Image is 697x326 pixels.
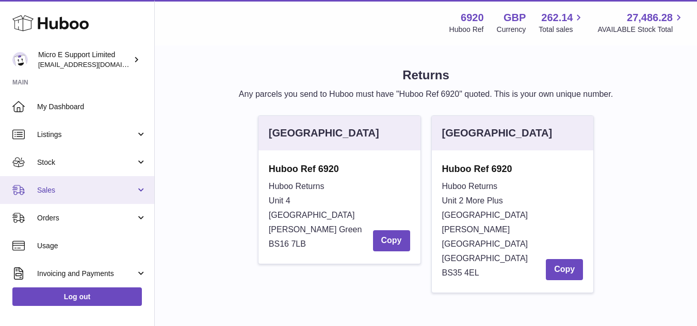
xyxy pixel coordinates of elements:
[37,241,147,251] span: Usage
[541,11,573,25] span: 262.14
[37,130,136,140] span: Listings
[442,196,528,219] span: Unit 2 More Plus [GEOGRAPHIC_DATA]
[546,259,583,280] button: Copy
[37,102,147,112] span: My Dashboard
[442,182,498,191] span: Huboo Returns
[497,25,526,35] div: Currency
[269,196,290,205] span: Unit 4
[442,254,528,263] span: [GEOGRAPHIC_DATA]
[171,67,680,83] h1: Returns
[269,225,362,234] span: [PERSON_NAME] Green
[597,25,685,35] span: AVAILABLE Stock Total
[269,211,355,219] span: [GEOGRAPHIC_DATA]
[539,11,585,35] a: 262.14 Total sales
[269,182,325,191] span: Huboo Returns
[37,185,136,195] span: Sales
[442,225,528,248] span: [PERSON_NAME][GEOGRAPHIC_DATA]
[12,52,28,67] img: contact@micropcsupport.com
[269,239,306,248] span: BS16 7LB
[269,163,410,175] strong: Huboo Ref 6920
[38,50,131,70] div: Micro E Support Limited
[12,287,142,306] a: Log out
[38,60,152,68] span: [EMAIL_ADDRESS][DOMAIN_NAME]
[627,11,673,25] span: 27,486.28
[37,158,136,167] span: Stock
[539,25,585,35] span: Total sales
[171,89,680,100] p: Any parcels you send to Huboo must have "Huboo Ref 6920" quoted. This is your own unique number.
[442,163,583,175] strong: Huboo Ref 6920
[504,11,526,25] strong: GBP
[442,126,553,140] div: [GEOGRAPHIC_DATA]
[37,269,136,279] span: Invoicing and Payments
[449,25,484,35] div: Huboo Ref
[269,126,379,140] div: [GEOGRAPHIC_DATA]
[37,213,136,223] span: Orders
[442,268,479,277] span: BS35 4EL
[597,11,685,35] a: 27,486.28 AVAILABLE Stock Total
[373,230,410,251] button: Copy
[461,11,484,25] strong: 6920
